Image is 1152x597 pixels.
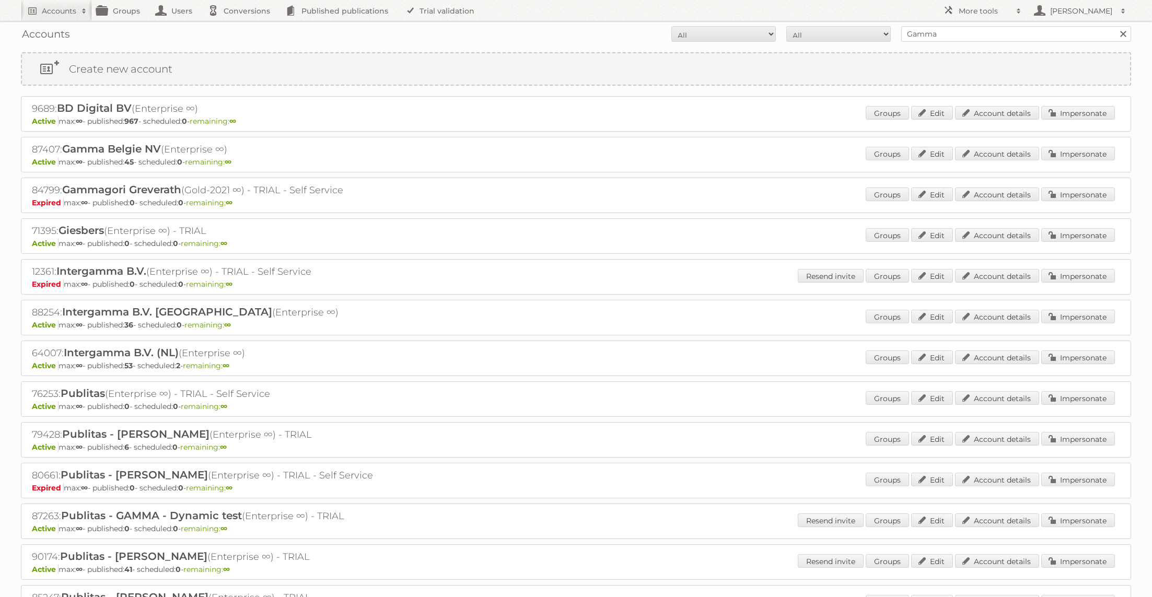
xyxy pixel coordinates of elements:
strong: ∞ [81,198,88,207]
span: Active [32,524,59,533]
a: Impersonate [1041,432,1115,446]
span: Intergamma B.V. [56,265,146,277]
h2: 64007: (Enterprise ∞) [32,346,398,360]
strong: ∞ [76,320,83,330]
span: remaining: [183,361,229,370]
strong: 0 [182,116,187,126]
strong: 0 [177,320,182,330]
h2: 79428: (Enterprise ∞) - TRIAL [32,428,398,441]
span: Publitas - GAMMA - Dynamic test [61,509,242,522]
a: Groups [866,350,909,364]
strong: 2 [176,361,180,370]
p: max: - published: - scheduled: - [32,483,1120,493]
strong: 0 [178,483,183,493]
span: remaining: [190,116,236,126]
a: Impersonate [1041,106,1115,120]
p: max: - published: - scheduled: - [32,442,1120,452]
a: Edit [911,513,953,527]
span: Expired [32,279,64,289]
h2: More tools [959,6,1011,16]
a: Groups [866,513,909,527]
strong: ∞ [226,279,232,289]
h2: 88254: (Enterprise ∞) [32,306,398,319]
strong: ∞ [76,442,83,452]
span: remaining: [186,198,232,207]
strong: ∞ [76,402,83,411]
a: Groups [866,228,909,242]
strong: ∞ [224,320,231,330]
strong: ∞ [81,483,88,493]
a: Edit [911,554,953,568]
a: Impersonate [1041,269,1115,283]
h2: Accounts [42,6,76,16]
a: Impersonate [1041,147,1115,160]
strong: 0 [124,239,130,248]
span: Publitas - [PERSON_NAME] [62,428,210,440]
span: remaining: [180,442,227,452]
a: Account details [955,188,1039,201]
strong: 36 [124,320,133,330]
strong: 0 [130,279,135,289]
a: Account details [955,147,1039,160]
strong: 6 [124,442,129,452]
a: Impersonate [1041,350,1115,364]
span: Intergamma B.V. (NL) [64,346,179,359]
a: Groups [866,310,909,323]
a: Account details [955,473,1039,486]
a: Account details [955,228,1039,242]
strong: ∞ [76,239,83,248]
span: Gamma Belgie NV [62,143,161,155]
strong: 53 [124,361,133,370]
strong: ∞ [76,524,83,533]
p: max: - published: - scheduled: - [32,402,1120,411]
a: Account details [955,513,1039,527]
p: max: - published: - scheduled: - [32,361,1120,370]
strong: ∞ [220,402,227,411]
a: Impersonate [1041,228,1115,242]
strong: 0 [124,524,130,533]
a: Groups [866,269,909,283]
strong: ∞ [226,198,232,207]
strong: 45 [124,157,134,167]
p: max: - published: - scheduled: - [32,565,1120,574]
strong: 0 [172,442,178,452]
a: Account details [955,310,1039,323]
strong: 0 [176,565,181,574]
strong: ∞ [220,524,227,533]
strong: 0 [178,279,183,289]
span: remaining: [186,279,232,289]
strong: ∞ [76,361,83,370]
a: Groups [866,391,909,405]
span: Publitas - [PERSON_NAME] [60,550,207,563]
p: max: - published: - scheduled: - [32,157,1120,167]
a: Impersonate [1041,310,1115,323]
a: Edit [911,391,953,405]
a: Resend invite [798,269,864,283]
strong: 41 [124,565,132,574]
strong: 967 [124,116,138,126]
h2: 87407: (Enterprise ∞) [32,143,398,156]
a: Edit [911,106,953,120]
a: Resend invite [798,554,864,568]
strong: ∞ [229,116,236,126]
a: Account details [955,106,1039,120]
strong: ∞ [76,157,83,167]
h2: 12361: (Enterprise ∞) - TRIAL - Self Service [32,265,398,278]
h2: 87263: (Enterprise ∞) - TRIAL [32,509,398,523]
h2: 76253: (Enterprise ∞) - TRIAL - Self Service [32,387,398,401]
span: Gammagori Greverath [62,183,181,196]
a: Groups [866,432,909,446]
span: Active [32,442,59,452]
a: Groups [866,147,909,160]
span: Expired [32,483,64,493]
strong: ∞ [223,565,230,574]
strong: 0 [130,198,135,207]
p: max: - published: - scheduled: - [32,116,1120,126]
span: remaining: [183,565,230,574]
span: remaining: [181,402,227,411]
a: Groups [866,188,909,201]
strong: 0 [177,157,182,167]
a: Groups [866,554,909,568]
span: Active [32,402,59,411]
span: remaining: [186,483,232,493]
